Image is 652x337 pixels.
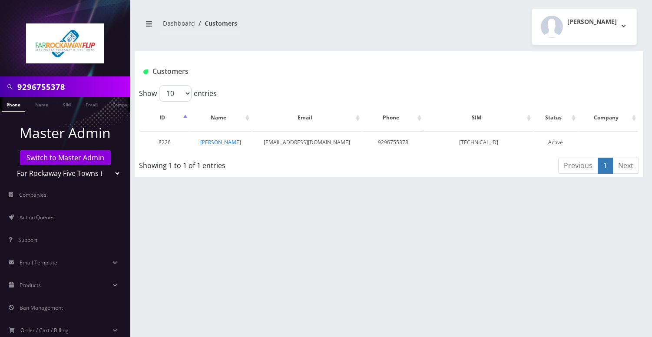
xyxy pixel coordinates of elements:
[579,105,638,130] th: Company: activate to sort column ascending
[532,9,637,45] button: [PERSON_NAME]
[139,157,341,171] div: Showing 1 to 1 of 1 entries
[143,67,550,76] h1: Customers
[567,18,617,26] h2: [PERSON_NAME]
[558,158,598,174] a: Previous
[18,236,37,244] span: Support
[190,105,252,130] th: Name: activate to sort column ascending
[252,105,362,130] th: Email: activate to sort column ascending
[363,131,424,153] td: 9296755378
[20,281,41,289] span: Products
[20,304,63,311] span: Ban Management
[534,131,578,153] td: Active
[424,131,533,153] td: [TECHNICAL_ID]
[363,105,424,130] th: Phone: activate to sort column ascending
[31,97,53,111] a: Name
[81,97,102,111] a: Email
[424,105,533,130] th: SIM: activate to sort column ascending
[26,23,104,63] img: Far Rockaway Five Towns Flip
[139,85,217,102] label: Show entries
[17,79,128,95] input: Search in Company
[141,14,383,39] nav: breadcrumb
[140,105,189,130] th: ID: activate to sort column descending
[163,19,195,27] a: Dashboard
[195,19,237,28] li: Customers
[534,105,578,130] th: Status: activate to sort column ascending
[252,131,362,153] td: [EMAIL_ADDRESS][DOMAIN_NAME]
[20,259,57,266] span: Email Template
[108,97,137,111] a: Company
[20,214,55,221] span: Action Queues
[140,131,189,153] td: 8226
[200,139,241,146] a: [PERSON_NAME]
[2,97,25,112] a: Phone
[20,327,69,334] span: Order / Cart / Billing
[598,158,613,174] a: 1
[19,191,46,198] span: Companies
[159,85,192,102] select: Showentries
[612,158,639,174] a: Next
[20,150,111,165] a: Switch to Master Admin
[59,97,75,111] a: SIM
